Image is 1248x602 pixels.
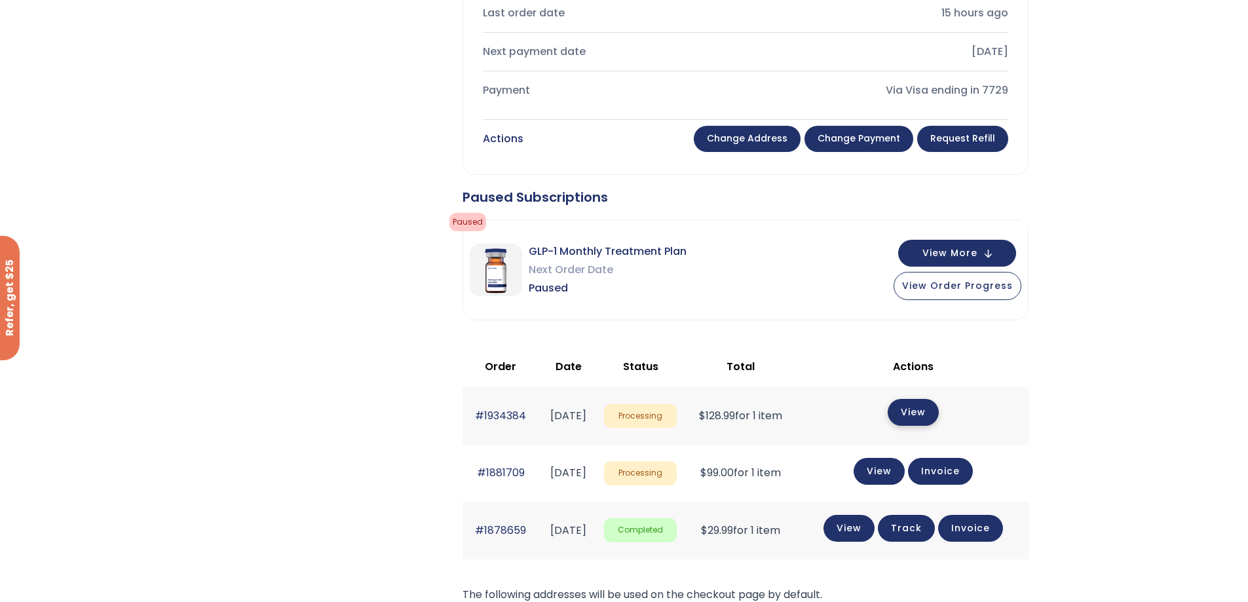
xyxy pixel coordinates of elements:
[683,445,799,502] td: for 1 item
[699,408,735,423] span: 128.99
[550,408,586,423] time: [DATE]
[449,213,486,231] span: Paused
[700,465,707,480] span: $
[898,240,1016,267] button: View More
[756,81,1008,100] div: Via Visa ending in 7729
[893,359,934,374] span: Actions
[756,4,1008,22] div: 15 hours ago
[854,458,905,485] a: View
[804,126,913,152] a: Change payment
[699,408,706,423] span: $
[556,359,582,374] span: Date
[550,465,586,480] time: [DATE]
[483,81,735,100] div: Payment
[483,130,523,148] div: Actions
[894,272,1021,300] button: View Order Progress
[727,359,755,374] span: Total
[529,261,687,279] span: Next Order Date
[683,502,799,559] td: for 1 item
[483,4,735,22] div: Last order date
[529,242,687,261] span: GLP-1 Monthly Treatment Plan
[701,523,708,538] span: $
[475,408,526,423] a: #1934384
[878,515,935,542] a: Track
[604,518,676,542] span: Completed
[902,279,1013,292] span: View Order Progress
[475,523,526,538] a: #1878659
[701,523,733,538] span: 29.99
[477,465,525,480] a: #1881709
[908,458,973,485] a: Invoice
[550,523,586,538] time: [DATE]
[922,249,977,257] span: View More
[623,359,658,374] span: Status
[700,465,734,480] span: 99.00
[604,404,676,428] span: Processing
[529,279,687,297] span: Paused
[917,126,1008,152] a: Request Refill
[694,126,801,152] a: Change address
[485,359,516,374] span: Order
[756,43,1008,61] div: [DATE]
[823,515,875,542] a: View
[938,515,1003,542] a: Invoice
[470,244,522,296] img: GLP-1 Monthly Treatment Plan
[463,188,1029,206] div: Paused Subscriptions
[683,387,799,444] td: for 1 item
[604,461,676,485] span: Processing
[888,399,939,426] a: View
[483,43,735,61] div: Next payment date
